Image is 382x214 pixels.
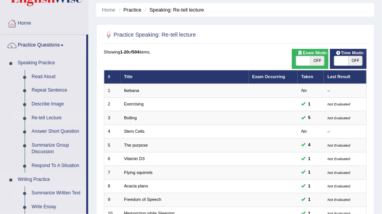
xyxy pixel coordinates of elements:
[132,50,139,54] b: 504
[104,111,121,125] td: 3
[328,184,350,188] small: Not Evaluated
[328,197,350,202] small: Not Evaluated
[333,50,367,57] span: Time Mode:
[328,88,363,94] div: –
[104,179,121,193] td: 8
[102,7,116,13] a: Home
[124,88,139,93] a: Ikebana
[28,111,86,125] a: Re-tell Lecture
[117,6,141,13] li: Practice
[104,166,121,179] td: 7
[28,186,86,200] a: Summarize Written Text
[306,196,313,203] span: You can still take this question
[28,125,86,139] a: Answer Short Question
[28,159,86,173] a: Respond To A Situation
[28,139,86,159] a: Summarize Group Discussion
[328,171,350,175] small: Not Evaluated
[124,102,144,106] a: Exercising
[306,169,313,176] span: You can still take this question
[104,139,121,152] td: 5
[124,184,148,188] a: Acacia plans
[28,70,86,84] a: Read Aloud
[306,114,313,121] span: You can still take this question
[104,97,121,111] td: 2
[28,200,86,214] a: Write Essay
[328,143,350,147] small: Not Evaluated
[124,156,145,161] a: Vitamin D3
[306,142,313,149] span: You can still take this question
[295,50,330,57] span: Exam Mode:
[143,6,204,13] li: Speaking: Re-tell lecture
[28,97,86,111] a: Describe Image
[104,152,121,166] td: 6
[124,129,144,134] a: Stem Cells
[348,56,363,65] span: OFF
[328,129,363,135] div: –
[302,129,307,134] em: No
[104,125,121,138] td: 4
[252,74,285,79] a: Exam Occurring
[124,170,152,175] a: Flying squirrels
[104,30,267,40] h2: Practice Speaking: Re-tell lecture
[306,183,313,190] span: You can still take this question
[302,88,307,93] em: No
[306,155,313,162] span: You can still take this question
[292,49,329,69] div: Show exams occurring in exams
[124,197,161,202] a: Freedom of Speech
[104,49,367,55] div: Showing of items.
[124,115,137,120] a: Boiling
[0,35,86,54] a: Practice Questions
[328,102,350,106] small: Not Evaluated
[104,193,121,207] td: 9
[14,173,86,187] a: Writing Practice
[28,84,86,97] a: Repeat Sentence
[298,70,324,84] th: Taken
[324,70,367,84] th: Last Result
[104,70,121,84] th: #
[124,143,148,147] a: The purpose
[121,70,249,84] th: Title
[120,50,129,54] b: 1-20
[328,116,350,120] small: Not Evaluated
[0,13,88,32] a: Home
[328,157,350,161] small: Not Evaluated
[14,56,86,70] a: Speaking Practice
[310,56,325,65] span: OFF
[306,101,313,108] span: You can still take this question
[104,84,121,97] td: 1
